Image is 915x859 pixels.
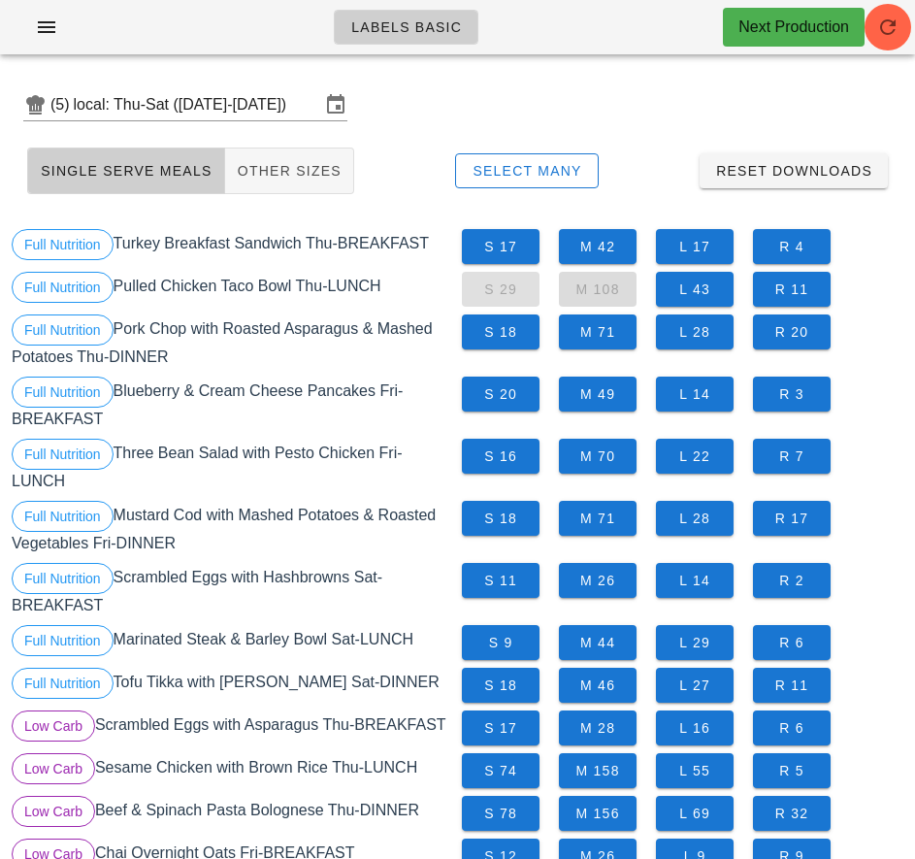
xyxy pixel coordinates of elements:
[455,153,599,188] button: Select Many
[574,573,621,588] span: M 26
[559,668,637,703] button: M 46
[559,229,637,264] button: M 42
[574,635,621,650] span: M 44
[753,314,831,349] button: R 20
[334,10,478,45] a: Labels Basic
[753,229,831,264] button: R 4
[656,796,734,831] button: L 69
[8,225,458,268] div: Turkey Breakfast Sandwich Thu-BREAKFAST
[671,281,718,297] span: L 43
[24,564,101,593] span: Full Nutrition
[768,677,815,693] span: R 11
[671,386,718,402] span: L 14
[753,710,831,745] button: R 6
[27,148,225,194] button: Single Serve Meals
[753,377,831,412] button: R 3
[559,796,637,831] button: M 156
[753,501,831,536] button: R 17
[753,439,831,474] button: R 7
[24,754,82,783] span: Low Carb
[477,239,524,254] span: S 17
[50,95,74,115] div: (5)
[671,720,718,736] span: L 16
[671,635,718,650] span: L 29
[237,163,342,179] span: Other Sizes
[656,229,734,264] button: L 17
[8,268,458,311] div: Pulled Chicken Taco Bowl Thu-LUNCH
[24,711,82,741] span: Low Carb
[559,710,637,745] button: M 28
[671,511,718,526] span: L 28
[24,626,101,655] span: Full Nutrition
[462,501,539,536] button: S 18
[477,763,524,778] span: S 74
[574,806,621,821] span: M 156
[656,625,734,660] button: L 29
[8,664,458,707] div: Tofu Tikka with [PERSON_NAME] Sat-DINNER
[559,753,637,788] button: M 158
[753,625,831,660] button: R 6
[700,153,888,188] button: Reset Downloads
[462,625,539,660] button: S 9
[559,377,637,412] button: M 49
[656,501,734,536] button: L 28
[477,635,524,650] span: S 9
[8,707,458,749] div: Scrambled Eggs with Asparagus Thu-BREAKFAST
[24,230,101,259] span: Full Nutrition
[462,710,539,745] button: S 17
[24,669,101,698] span: Full Nutrition
[574,324,621,340] span: M 71
[24,315,101,345] span: Full Nutrition
[462,229,539,264] button: S 17
[738,16,849,39] div: Next Production
[559,439,637,474] button: M 70
[462,314,539,349] button: S 18
[225,148,354,194] button: Other Sizes
[8,373,458,435] div: Blueberry & Cream Cheese Pancakes Fri-BREAKFAST
[462,377,539,412] button: S 20
[8,311,458,373] div: Pork Chop with Roasted Asparagus & Mashed Potatoes Thu-DINNER
[462,563,539,598] button: S 11
[462,668,539,703] button: S 18
[8,559,458,621] div: Scrambled Eggs with Hashbrowns Sat-BREAKFAST
[768,511,815,526] span: R 17
[559,501,637,536] button: M 71
[559,625,637,660] button: M 44
[671,806,718,821] span: L 69
[656,439,734,474] button: L 22
[574,239,621,254] span: M 42
[671,763,718,778] span: L 55
[574,511,621,526] span: M 71
[671,448,718,464] span: L 22
[462,796,539,831] button: S 78
[477,720,524,736] span: S 17
[768,281,815,297] span: R 11
[24,502,101,531] span: Full Nutrition
[477,806,524,821] span: S 78
[574,448,621,464] span: M 70
[8,497,458,559] div: Mustard Cod with Mashed Potatoes & Roasted Vegetables Fri-DINNER
[477,448,524,464] span: S 16
[753,563,831,598] button: R 2
[671,677,718,693] span: L 27
[574,720,621,736] span: M 28
[656,710,734,745] button: L 16
[40,163,212,179] span: Single Serve Meals
[462,753,539,788] button: S 74
[350,19,462,35] span: Labels Basic
[559,563,637,598] button: M 26
[477,677,524,693] span: S 18
[462,439,539,474] button: S 16
[477,511,524,526] span: S 18
[768,763,815,778] span: R 5
[574,677,621,693] span: M 46
[477,324,524,340] span: S 18
[477,386,524,402] span: S 20
[24,797,82,826] span: Low Carb
[472,163,582,179] span: Select Many
[656,668,734,703] button: L 27
[768,324,815,340] span: R 20
[656,753,734,788] button: L 55
[768,635,815,650] span: R 6
[24,273,101,302] span: Full Nutrition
